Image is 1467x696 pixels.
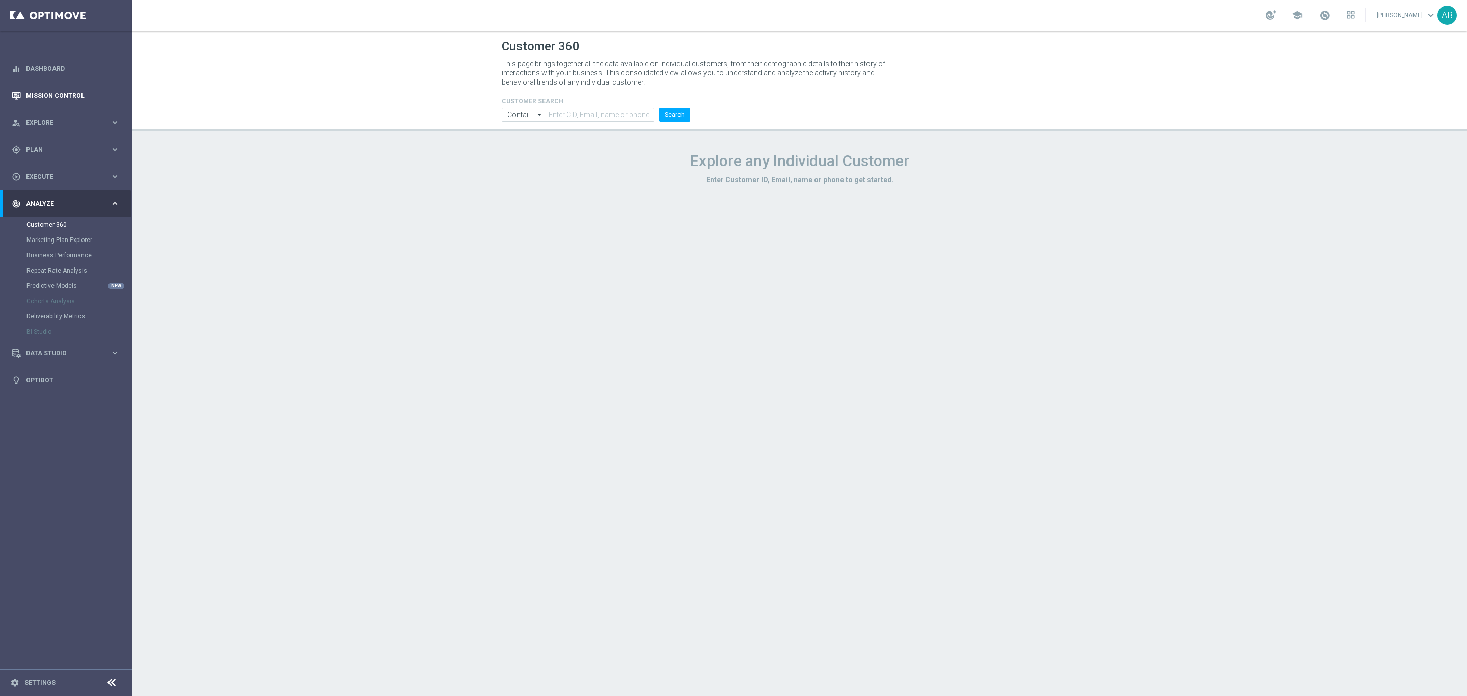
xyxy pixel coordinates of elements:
[26,232,131,248] div: Marketing Plan Explorer
[110,199,120,208] i: keyboard_arrow_right
[26,282,106,290] a: Predictive Models
[12,118,21,127] i: person_search
[12,172,110,181] div: Execute
[110,172,120,181] i: keyboard_arrow_right
[110,348,120,358] i: keyboard_arrow_right
[11,65,120,73] button: equalizer Dashboard
[26,174,110,180] span: Execute
[26,221,106,229] a: Customer 360
[502,108,546,122] input: Contains
[26,248,131,263] div: Business Performance
[26,263,131,278] div: Repeat Rate Analysis
[12,64,21,73] i: equalizer
[10,678,19,687] i: settings
[502,39,1098,54] h1: Customer 360
[502,175,1098,184] h3: Enter Customer ID, Email, name or phone to get started.
[26,350,110,356] span: Data Studio
[502,152,1098,170] h1: Explore any Individual Customer
[12,82,120,109] div: Mission Control
[502,98,690,105] h4: CUSTOMER SEARCH
[108,283,124,289] div: NEW
[1425,10,1436,21] span: keyboard_arrow_down
[12,145,110,154] div: Plan
[26,312,106,320] a: Deliverability Metrics
[26,324,131,339] div: BI Studio
[11,146,120,154] button: gps_fixed Plan keyboard_arrow_right
[26,293,131,309] div: Cohorts Analysis
[1376,8,1437,23] a: [PERSON_NAME]keyboard_arrow_down
[11,349,120,357] button: Data Studio keyboard_arrow_right
[1437,6,1457,25] div: AB
[502,59,894,87] p: This page brings together all the data available on individual customers, from their demographic ...
[12,145,21,154] i: gps_fixed
[26,251,106,259] a: Business Performance
[12,366,120,393] div: Optibot
[11,173,120,181] button: play_circle_outline Execute keyboard_arrow_right
[1292,10,1303,21] span: school
[26,55,120,82] a: Dashboard
[110,118,120,127] i: keyboard_arrow_right
[12,172,21,181] i: play_circle_outline
[12,199,21,208] i: track_changes
[26,147,110,153] span: Plan
[12,55,120,82] div: Dashboard
[26,366,120,393] a: Optibot
[26,236,106,244] a: Marketing Plan Explorer
[110,145,120,154] i: keyboard_arrow_right
[535,108,545,121] i: arrow_drop_down
[11,376,120,384] button: lightbulb Optibot
[26,120,110,126] span: Explore
[26,266,106,275] a: Repeat Rate Analysis
[11,92,120,100] button: Mission Control
[12,118,110,127] div: Explore
[26,278,131,293] div: Predictive Models
[11,119,120,127] button: person_search Explore keyboard_arrow_right
[11,200,120,208] button: track_changes Analyze keyboard_arrow_right
[12,199,110,208] div: Analyze
[12,376,21,385] i: lightbulb
[26,309,131,324] div: Deliverability Metrics
[24,680,56,686] a: Settings
[12,349,110,358] div: Data Studio
[26,201,110,207] span: Analyze
[546,108,654,122] input: Enter CID, Email, name or phone
[26,217,131,232] div: Customer 360
[26,82,120,109] a: Mission Control
[659,108,690,122] button: Search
